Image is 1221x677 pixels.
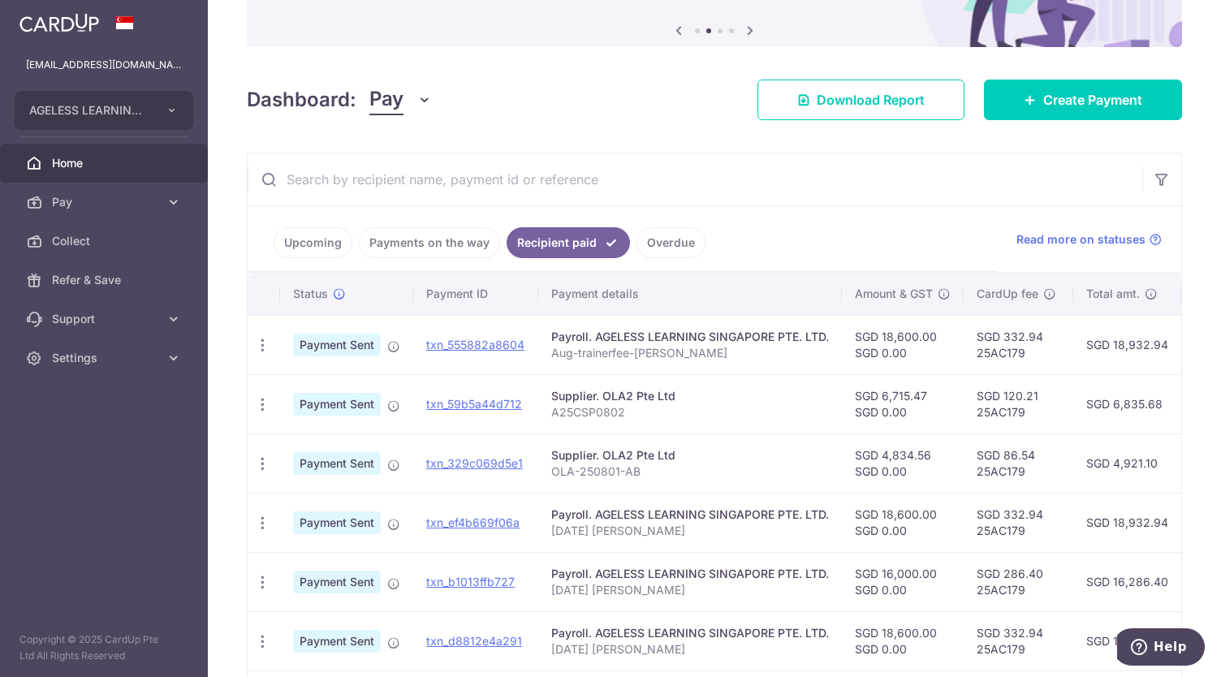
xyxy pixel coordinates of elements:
[964,433,1073,493] td: SGD 86.54 25AC179
[293,511,381,534] span: Payment Sent
[1073,611,1181,671] td: SGD 18,932.94
[426,515,520,529] a: txn_ef4b669f06a
[293,286,328,302] span: Status
[274,227,352,258] a: Upcoming
[964,315,1073,374] td: SGD 332.94 25AC179
[293,452,381,475] span: Payment Sent
[369,84,403,115] span: Pay
[26,57,182,73] p: [EMAIL_ADDRESS][DOMAIN_NAME]
[551,507,829,523] div: Payroll. AGELESS LEARNING SINGAPORE PTE. LTD.
[293,334,381,356] span: Payment Sent
[15,91,193,130] button: AGELESS LEARNING SINGAPORE PTE. LTD.
[52,155,159,171] span: Home
[551,566,829,582] div: Payroll. AGELESS LEARNING SINGAPORE PTE. LTD.
[1073,374,1181,433] td: SGD 6,835.68
[977,286,1038,302] span: CardUp fee
[1073,315,1181,374] td: SGD 18,932.94
[293,630,381,653] span: Payment Sent
[1073,433,1181,493] td: SGD 4,921.10
[426,456,523,470] a: txn_329c069d5e1
[1073,493,1181,552] td: SGD 18,932.94
[551,464,829,480] p: OLA-250801-AB
[551,388,829,404] div: Supplier. OLA2 Pte Ltd
[1117,628,1205,669] iframe: Opens a widget where you can find more information
[369,84,432,115] button: Pay
[842,552,964,611] td: SGD 16,000.00 SGD 0.00
[293,393,381,416] span: Payment Sent
[29,102,149,119] span: AGELESS LEARNING SINGAPORE PTE. LTD.
[1086,286,1140,302] span: Total amt.
[964,552,1073,611] td: SGD 286.40 25AC179
[52,272,159,288] span: Refer & Save
[426,575,515,589] a: txn_b1013ffb727
[551,523,829,539] p: [DATE] [PERSON_NAME]
[551,329,829,345] div: Payroll. AGELESS LEARNING SINGAPORE PTE. LTD.
[842,315,964,374] td: SGD 18,600.00 SGD 0.00
[359,227,500,258] a: Payments on the way
[964,374,1073,433] td: SGD 120.21 25AC179
[413,273,538,315] th: Payment ID
[551,447,829,464] div: Supplier. OLA2 Pte Ltd
[551,582,829,598] p: [DATE] [PERSON_NAME]
[842,611,964,671] td: SGD 18,600.00 SGD 0.00
[538,273,842,315] th: Payment details
[551,345,829,361] p: Aug-trainerfee-[PERSON_NAME]
[855,286,933,302] span: Amount & GST
[507,227,630,258] a: Recipient paid
[636,227,705,258] a: Overdue
[1016,231,1145,248] span: Read more on statuses
[19,13,99,32] img: CardUp
[551,625,829,641] div: Payroll. AGELESS LEARNING SINGAPORE PTE. LTD.
[964,493,1073,552] td: SGD 332.94 25AC179
[426,338,524,351] a: txn_555882a8604
[426,634,522,648] a: txn_d8812e4a291
[551,404,829,420] p: A25CSP0802
[842,493,964,552] td: SGD 18,600.00 SGD 0.00
[426,397,522,411] a: txn_59b5a44d712
[551,641,829,658] p: [DATE] [PERSON_NAME]
[1016,231,1162,248] a: Read more on statuses
[964,611,1073,671] td: SGD 332.94 25AC179
[248,153,1142,205] input: Search by recipient name, payment id or reference
[817,90,925,110] span: Download Report
[293,571,381,593] span: Payment Sent
[52,350,159,366] span: Settings
[52,233,159,249] span: Collect
[52,194,159,210] span: Pay
[1043,90,1142,110] span: Create Payment
[247,85,356,114] h4: Dashboard:
[842,374,964,433] td: SGD 6,715.47 SGD 0.00
[984,80,1182,120] a: Create Payment
[842,433,964,493] td: SGD 4,834.56 SGD 0.00
[1073,552,1181,611] td: SGD 16,286.40
[52,311,159,327] span: Support
[757,80,964,120] a: Download Report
